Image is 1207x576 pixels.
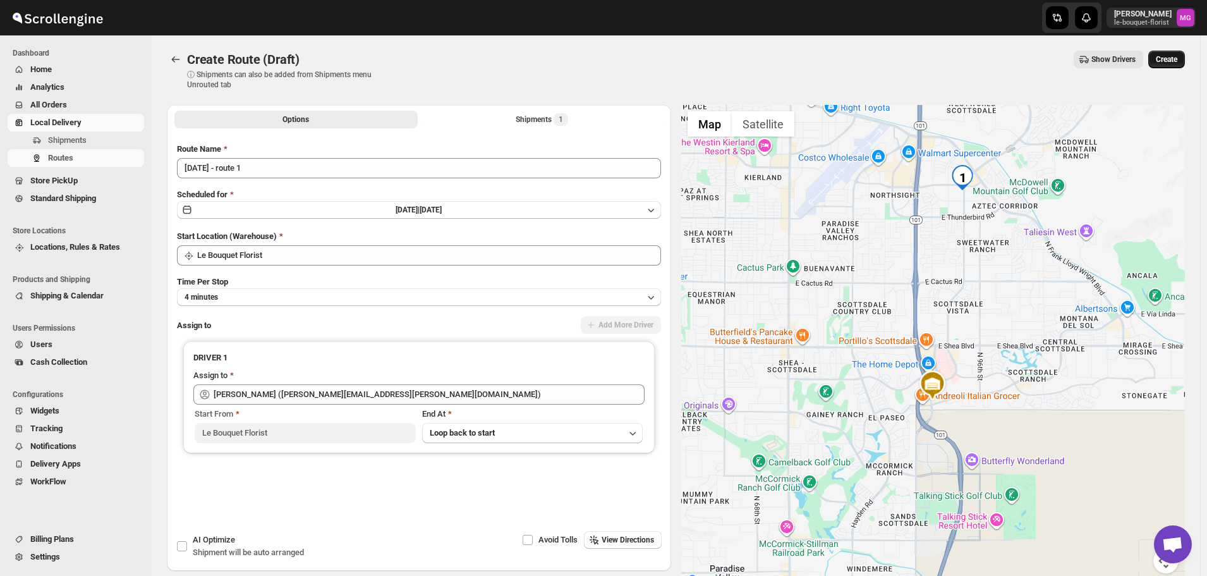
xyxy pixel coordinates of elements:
[177,144,221,154] span: Route Name
[10,2,105,34] img: ScrollEngine
[396,205,420,214] span: [DATE] |
[732,111,794,137] button: Show satellite imagery
[13,323,145,333] span: Users Permissions
[30,118,82,127] span: Local Delivery
[193,369,227,382] div: Assign to
[420,205,442,214] span: [DATE]
[282,114,309,125] span: Options
[30,477,66,486] span: WorkFlow
[1154,525,1192,563] a: Open chat
[8,238,144,256] button: Locations, Rules & Rates
[602,535,654,545] span: View Directions
[48,153,73,162] span: Routes
[185,292,218,302] span: 4 minutes
[214,384,645,405] input: Search assignee
[30,100,67,109] span: All Orders
[1091,54,1136,64] span: Show Drivers
[30,193,96,203] span: Standard Shipping
[8,96,144,114] button: All Orders
[950,165,975,190] div: 1
[13,48,145,58] span: Dashboard
[177,201,661,219] button: [DATE]|[DATE]
[167,133,671,530] div: All Route Options
[174,111,418,128] button: All Route Options
[30,552,60,561] span: Settings
[8,353,144,371] button: Cash Collection
[559,114,563,125] span: 1
[8,438,144,455] button: Notifications
[187,70,386,90] p: ⓘ Shipments can also be added from Shipments menu Unrouted tab
[8,402,144,420] button: Widgets
[8,287,144,305] button: Shipping & Calendar
[1177,9,1194,27] span: Melody Gluth
[1107,8,1196,28] button: User menu
[1153,548,1179,573] button: Map camera controls
[30,534,74,544] span: Billing Plans
[516,113,568,126] div: Shipments
[193,535,235,544] span: AI Optimize
[177,158,661,178] input: Eg: Bengaluru Route
[13,226,145,236] span: Store Locations
[30,340,52,349] span: Users
[177,190,227,199] span: Scheduled for
[30,441,76,451] span: Notifications
[1114,19,1172,27] p: le-bouquet-florist
[187,52,300,67] span: Create Route (Draft)
[177,288,661,306] button: 4 minutes
[422,423,643,443] button: Loop back to start
[30,82,64,92] span: Analytics
[688,111,732,137] button: Show street map
[538,535,578,544] span: Avoid Tolls
[48,135,87,145] span: Shipments
[30,242,120,252] span: Locations, Rules & Rates
[8,455,144,473] button: Delivery Apps
[1114,9,1172,19] p: [PERSON_NAME]
[30,291,104,300] span: Shipping & Calendar
[8,530,144,548] button: Billing Plans
[193,548,304,557] span: Shipment will be auto arranged
[430,428,495,438] span: Loop back to start
[8,473,144,491] button: WorkFlow
[195,409,233,419] span: Start From
[177,321,211,330] span: Assign to
[8,336,144,353] button: Users
[177,277,228,286] span: Time Per Stop
[197,245,661,266] input: Search location
[30,64,52,74] span: Home
[193,352,645,364] h3: DRIVER 1
[422,408,643,420] div: End At
[8,420,144,438] button: Tracking
[8,78,144,96] button: Analytics
[30,406,59,415] span: Widgets
[1148,51,1185,68] button: Create
[1074,51,1143,68] button: Show Drivers
[8,132,144,149] button: Shipments
[13,389,145,400] span: Configurations
[30,357,87,367] span: Cash Collection
[167,51,185,68] button: Routes
[1180,14,1191,22] text: MG
[30,424,63,433] span: Tracking
[13,274,145,285] span: Products and Shipping
[8,149,144,167] button: Routes
[30,459,81,469] span: Delivery Apps
[420,111,664,128] button: Selected Shipments
[8,548,144,566] button: Settings
[584,531,662,549] button: View Directions
[177,231,277,241] span: Start Location (Warehouse)
[8,61,144,78] button: Home
[1156,54,1177,64] span: Create
[30,176,78,185] span: Store PickUp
